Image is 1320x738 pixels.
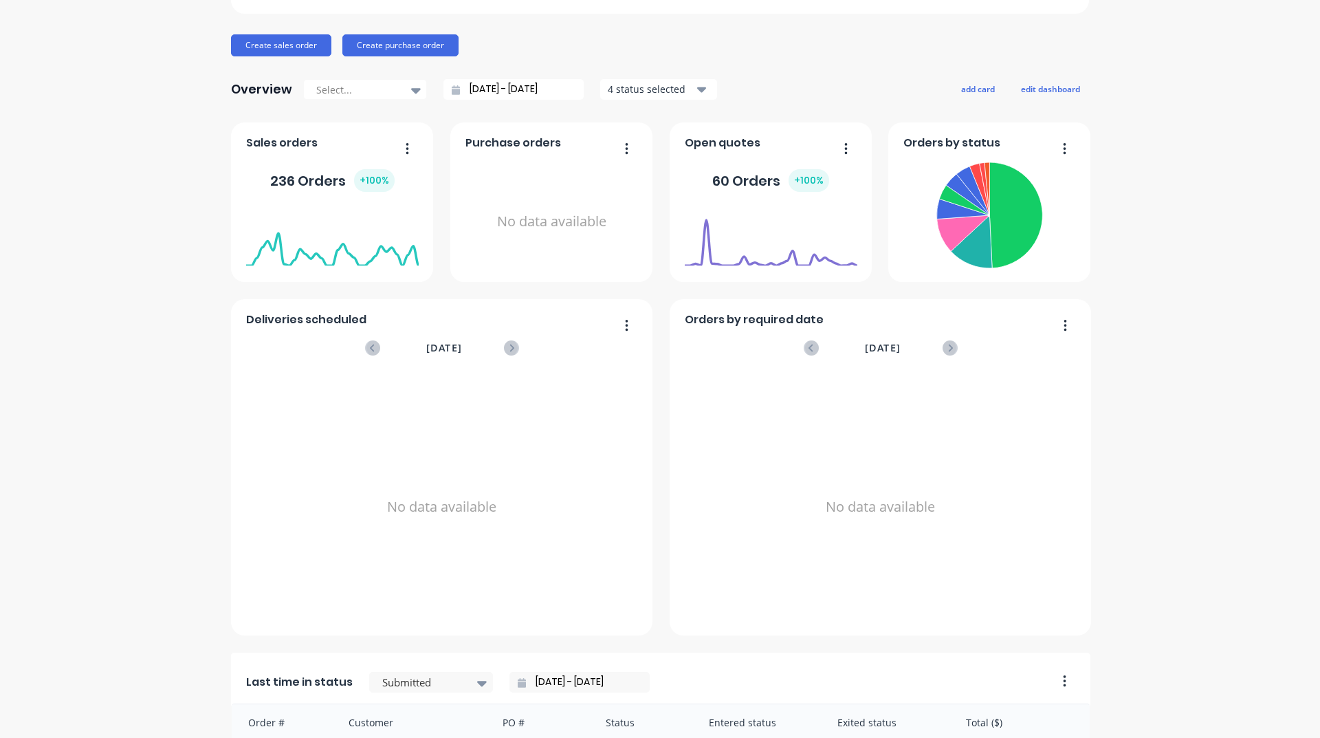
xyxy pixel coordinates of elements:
input: Filter by date [526,672,644,693]
div: No data available [465,157,638,287]
span: Orders by status [903,135,1000,151]
div: 236 Orders [270,169,395,192]
div: 4 status selected [608,82,694,96]
button: Create sales order [231,34,331,56]
div: No data available [685,373,1077,640]
button: edit dashboard [1012,80,1089,98]
button: 4 status selected [600,79,717,100]
div: 60 Orders [712,169,829,192]
div: + 100 % [354,169,395,192]
span: Sales orders [246,135,318,151]
button: Create purchase order [342,34,459,56]
div: No data available [246,373,638,640]
div: + 100 % [789,169,829,192]
span: [DATE] [865,340,901,356]
span: Open quotes [685,135,760,151]
span: Deliveries scheduled [246,312,366,328]
span: Purchase orders [465,135,561,151]
span: Last time in status [246,674,353,691]
div: Overview [231,76,292,103]
button: add card [952,80,1004,98]
span: [DATE] [426,340,462,356]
